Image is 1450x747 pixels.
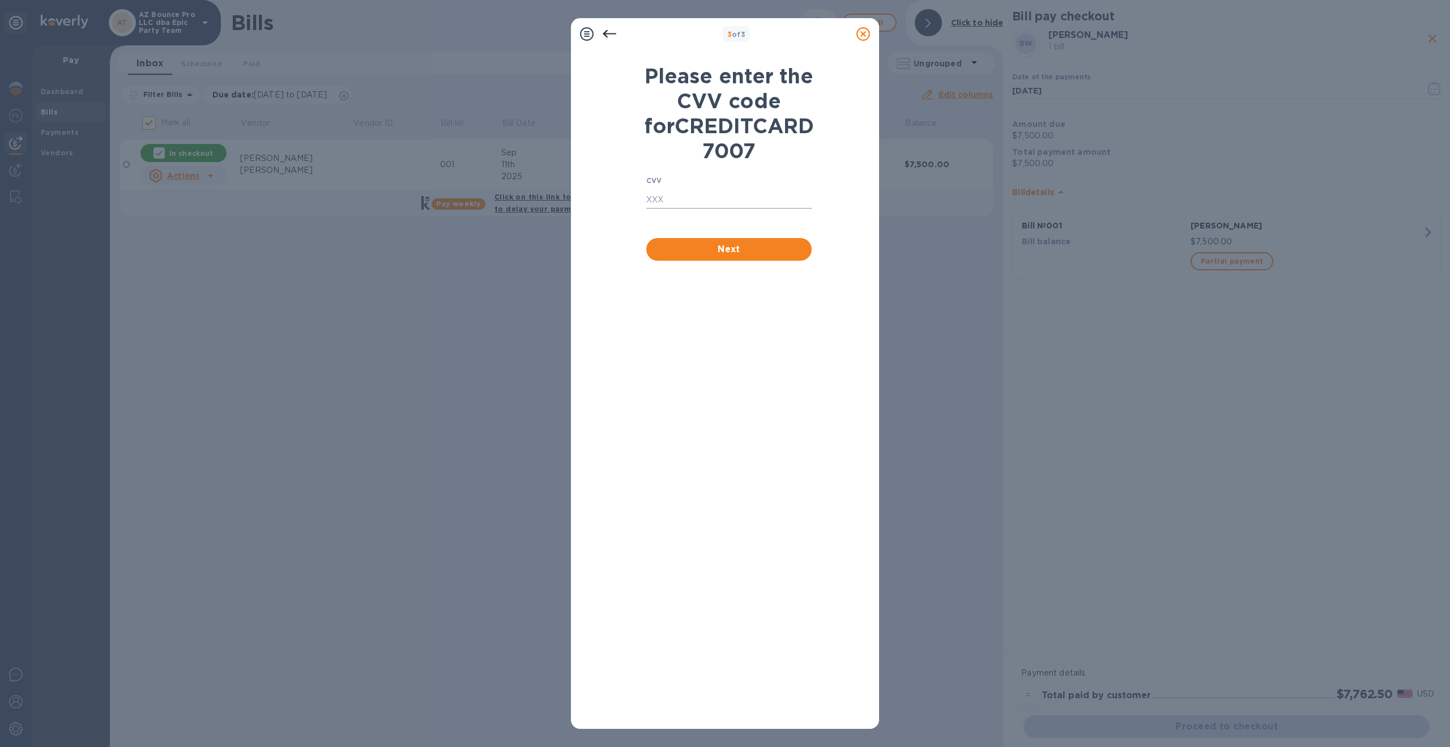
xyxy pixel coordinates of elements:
[646,178,662,185] label: CVV
[646,238,812,261] button: Next
[645,63,814,163] b: Please enter the CVV code for CREDITCARD 7007
[727,30,746,39] b: of 3
[646,192,812,209] input: XXX
[655,243,803,256] span: Next
[727,30,732,39] span: 3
